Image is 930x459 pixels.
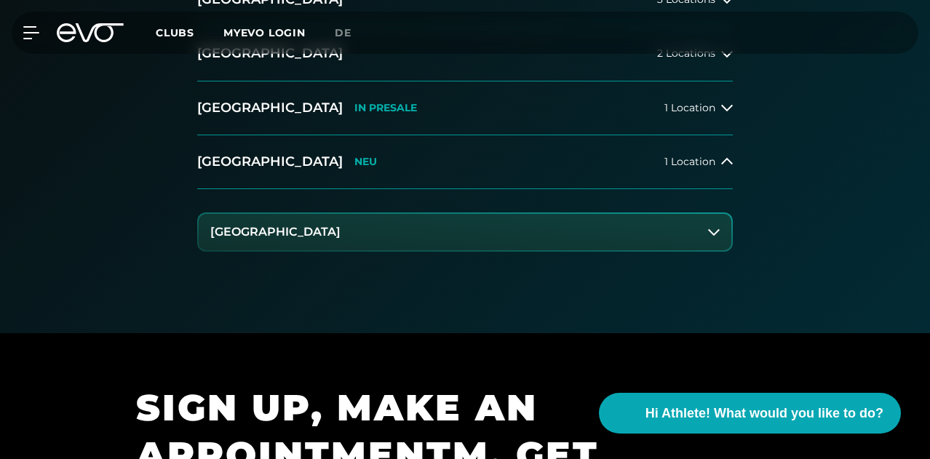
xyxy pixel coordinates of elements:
[210,225,341,239] h3: [GEOGRAPHIC_DATA]
[664,156,715,167] span: 1 Location
[197,81,733,135] button: [GEOGRAPHIC_DATA]IN PRESALE1 Location
[664,103,715,113] span: 1 Location
[197,135,733,189] button: [GEOGRAPHIC_DATA]NEU1 Location
[645,404,883,423] span: Hi Athlete! What would you like to do?
[335,26,351,39] span: de
[335,25,369,41] a: de
[197,99,343,117] h2: [GEOGRAPHIC_DATA]
[156,26,194,39] span: Clubs
[354,102,417,114] p: IN PRESALE
[354,156,377,168] p: NEU
[197,153,343,171] h2: [GEOGRAPHIC_DATA]
[199,214,731,250] button: [GEOGRAPHIC_DATA]
[599,393,901,434] button: Hi Athlete! What would you like to do?
[223,26,306,39] a: MYEVO LOGIN
[156,25,223,39] a: Clubs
